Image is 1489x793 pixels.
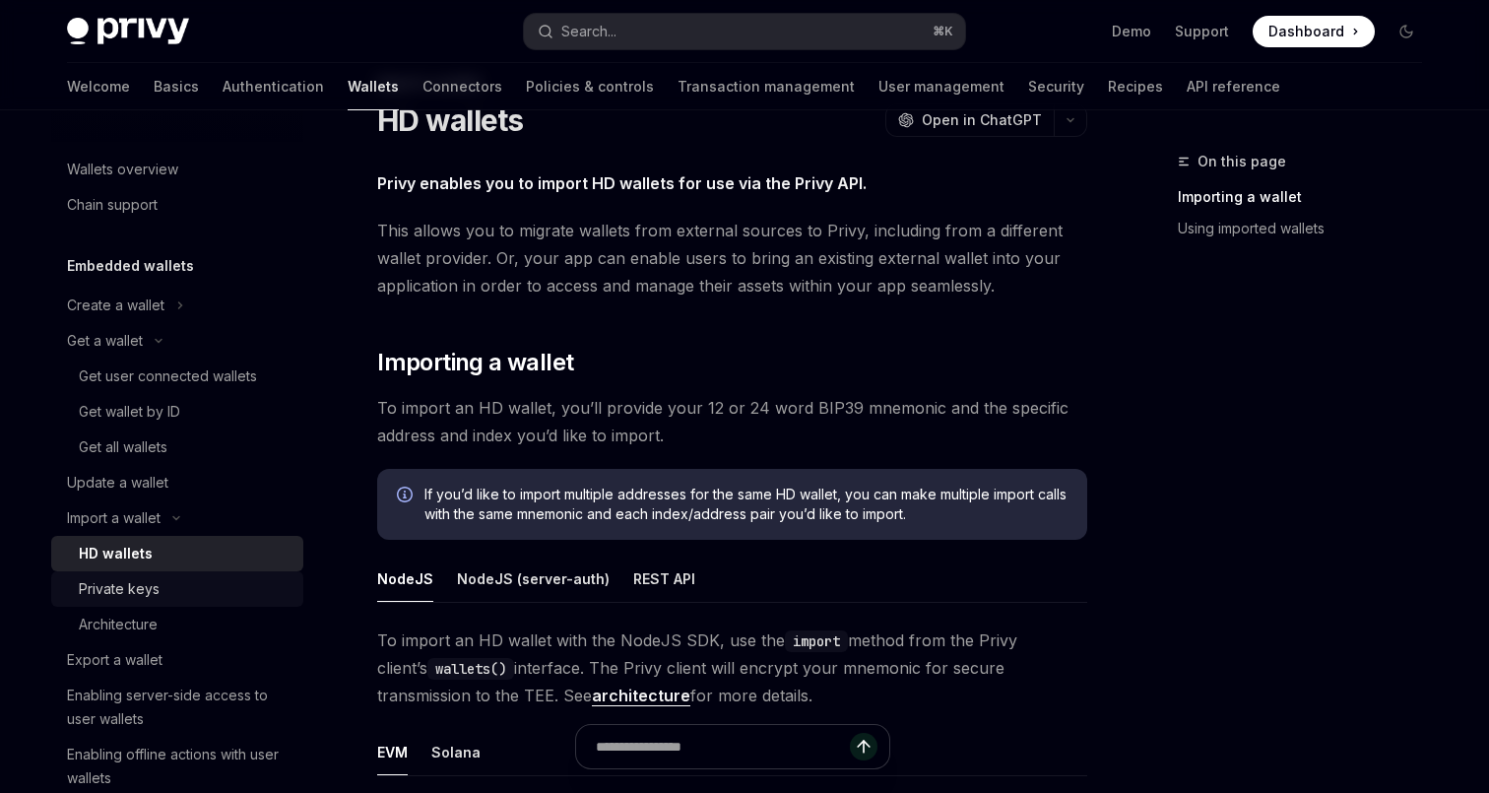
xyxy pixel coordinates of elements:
[154,63,199,110] a: Basics
[377,217,1087,299] span: This allows you to migrate wallets from external sources to Privy, including from a different wal...
[67,743,291,790] div: Enabling offline actions with user wallets
[51,323,303,359] button: Get a wallet
[561,20,616,43] div: Search...
[526,63,654,110] a: Policies & controls
[51,678,303,737] a: Enabling server-side access to user wallets
[51,642,303,678] a: Export a wallet
[785,630,848,652] code: import
[79,613,158,636] div: Architecture
[51,607,303,642] a: Architecture
[51,288,303,323] button: Create a wallet
[933,24,953,39] span: ⌘ K
[377,627,1087,709] span: To import an HD wallet with the NodeJS SDK, use the method from the Privy client’s interface. The...
[79,400,180,424] div: Get wallet by ID
[377,173,867,193] strong: Privy enables you to import HD wallets for use via the Privy API.
[67,329,143,353] div: Get a wallet
[67,294,164,317] div: Create a wallet
[51,465,303,500] a: Update a wallet
[79,542,153,565] div: HD wallets
[377,556,433,602] button: NodeJS
[850,733,877,760] button: Send message
[51,359,303,394] a: Get user connected wallets
[1178,213,1438,244] a: Using imported wallets
[67,254,194,278] h5: Embedded wallets
[51,394,303,430] a: Get wallet by ID
[1187,63,1280,110] a: API reference
[51,500,303,536] button: Import a wallet
[51,571,303,607] a: Private keys
[1112,22,1151,41] a: Demo
[67,63,130,110] a: Welcome
[1108,63,1163,110] a: Recipes
[878,63,1004,110] a: User management
[348,63,399,110] a: Wallets
[377,394,1087,449] span: To import an HD wallet, you’ll provide your 12 or 24 word BIP39 mnemonic and the specific address...
[592,686,690,706] a: architecture
[51,152,303,187] a: Wallets overview
[1028,63,1084,110] a: Security
[1268,22,1344,41] span: Dashboard
[67,193,158,217] div: Chain support
[1391,16,1422,47] button: Toggle dark mode
[1198,150,1286,173] span: On this page
[397,487,417,506] svg: Info
[223,63,324,110] a: Authentication
[377,102,524,138] h1: HD wallets
[1253,16,1375,47] a: Dashboard
[424,485,1068,524] span: If you’d like to import multiple addresses for the same HD wallet, you can make multiple import c...
[678,63,855,110] a: Transaction management
[377,347,573,378] span: Importing a wallet
[67,506,161,530] div: Import a wallet
[51,536,303,571] a: HD wallets
[427,658,514,680] code: wallets()
[1175,22,1229,41] a: Support
[524,14,965,49] button: Search...⌘K
[67,18,189,45] img: dark logo
[79,577,160,601] div: Private keys
[67,684,291,731] div: Enabling server-side access to user wallets
[51,187,303,223] a: Chain support
[67,158,178,181] div: Wallets overview
[51,430,303,465] a: Get all wallets
[596,725,850,768] input: Ask a question...
[633,556,695,602] button: REST API
[457,556,610,602] button: NodeJS (server-auth)
[1178,181,1438,213] a: Importing a wallet
[79,435,167,459] div: Get all wallets
[67,471,168,495] div: Update a wallet
[885,103,1054,137] button: Open in ChatGPT
[79,364,257,388] div: Get user connected wallets
[422,63,502,110] a: Connectors
[67,648,162,672] div: Export a wallet
[922,110,1042,130] span: Open in ChatGPT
